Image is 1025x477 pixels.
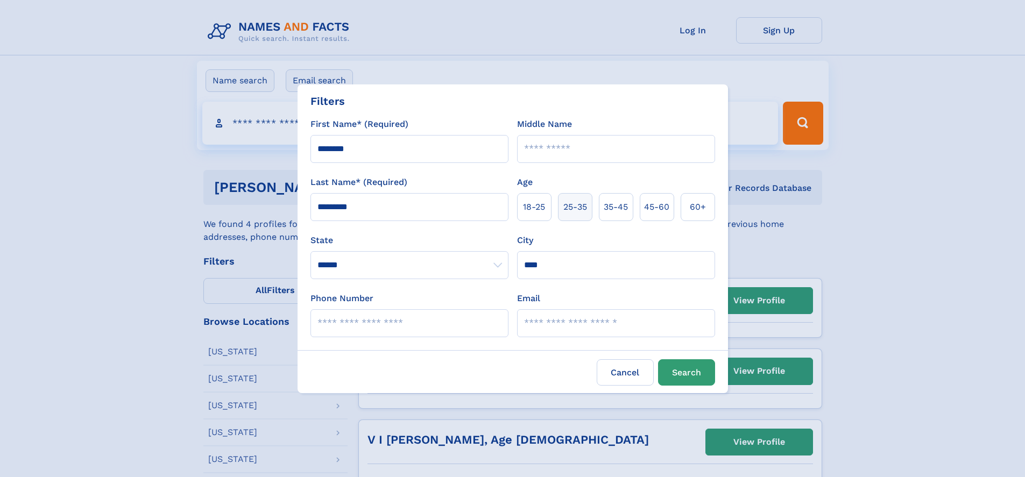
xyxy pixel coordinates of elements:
span: 60+ [690,201,706,213]
span: 35‑45 [604,201,628,213]
label: State [310,234,508,247]
label: Last Name* (Required) [310,176,407,189]
div: Filters [310,93,345,109]
span: 18‑25 [523,201,545,213]
label: Cancel [597,359,654,386]
label: Email [517,292,540,305]
button: Search [658,359,715,386]
span: 45‑60 [644,201,669,213]
label: Age [517,176,533,189]
label: City [517,234,533,247]
label: Phone Number [310,292,373,305]
label: Middle Name [517,118,572,131]
span: 25‑35 [563,201,587,213]
label: First Name* (Required) [310,118,408,131]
